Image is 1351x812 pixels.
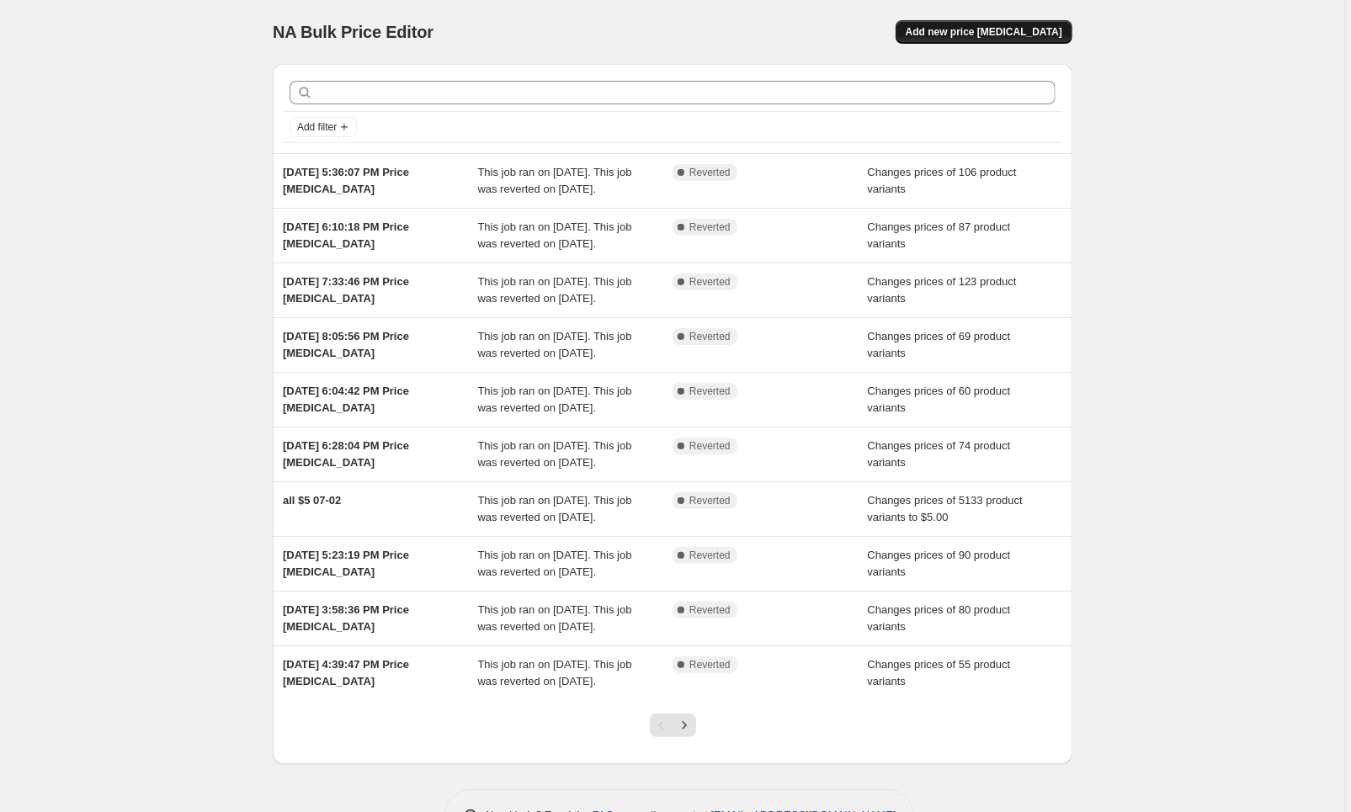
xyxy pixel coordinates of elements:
[868,385,1011,414] span: Changes prices of 60 product variants
[478,330,632,359] span: This job ran on [DATE]. This job was reverted on [DATE].
[689,385,731,398] span: Reverted
[868,603,1011,633] span: Changes prices of 80 product variants
[478,549,632,578] span: This job ran on [DATE]. This job was reverted on [DATE].
[689,494,731,507] span: Reverted
[283,439,409,469] span: [DATE] 6:28:04 PM Price [MEDICAL_DATA]
[868,494,1023,523] span: Changes prices of 5133 product variants to $5.00
[283,275,409,305] span: [DATE] 7:33:46 PM Price [MEDICAL_DATA]
[478,658,632,687] span: This job ran on [DATE]. This job was reverted on [DATE].
[283,166,409,195] span: [DATE] 5:36:07 PM Price [MEDICAL_DATA]
[868,275,1017,305] span: Changes prices of 123 product variants
[283,385,409,414] span: [DATE] 6:04:42 PM Price [MEDICAL_DATA]
[689,166,731,179] span: Reverted
[478,166,632,195] span: This job ran on [DATE]. This job was reverted on [DATE].
[478,494,632,523] span: This job ran on [DATE]. This job was reverted on [DATE].
[868,330,1011,359] span: Changes prices of 69 product variants
[868,549,1011,578] span: Changes prices of 90 product variants
[896,20,1072,44] button: Add new price [MEDICAL_DATA]
[283,494,341,507] span: all $5 07-02
[868,439,1011,469] span: Changes prices of 74 product variants
[689,275,731,289] span: Reverted
[906,25,1062,39] span: Add new price [MEDICAL_DATA]
[689,549,731,562] span: Reverted
[689,603,731,617] span: Reverted
[283,220,409,250] span: [DATE] 6:10:18 PM Price [MEDICAL_DATA]
[689,439,731,453] span: Reverted
[673,714,696,737] button: Next
[283,658,409,687] span: [DATE] 4:39:47 PM Price [MEDICAL_DATA]
[478,275,632,305] span: This job ran on [DATE]. This job was reverted on [DATE].
[273,23,433,41] span: NA Bulk Price Editor
[478,220,632,250] span: This job ran on [DATE]. This job was reverted on [DATE].
[297,120,337,134] span: Add filter
[650,714,696,737] nav: Pagination
[689,658,731,671] span: Reverted
[283,549,409,578] span: [DATE] 5:23:19 PM Price [MEDICAL_DATA]
[478,385,632,414] span: This job ran on [DATE]. This job was reverted on [DATE].
[478,439,632,469] span: This job ran on [DATE]. This job was reverted on [DATE].
[689,220,731,234] span: Reverted
[868,166,1017,195] span: Changes prices of 106 product variants
[868,658,1011,687] span: Changes prices of 55 product variants
[478,603,632,633] span: This job ran on [DATE]. This job was reverted on [DATE].
[283,330,409,359] span: [DATE] 8:05:56 PM Price [MEDICAL_DATA]
[689,330,731,343] span: Reverted
[868,220,1011,250] span: Changes prices of 87 product variants
[290,117,357,137] button: Add filter
[283,603,409,633] span: [DATE] 3:58:36 PM Price [MEDICAL_DATA]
